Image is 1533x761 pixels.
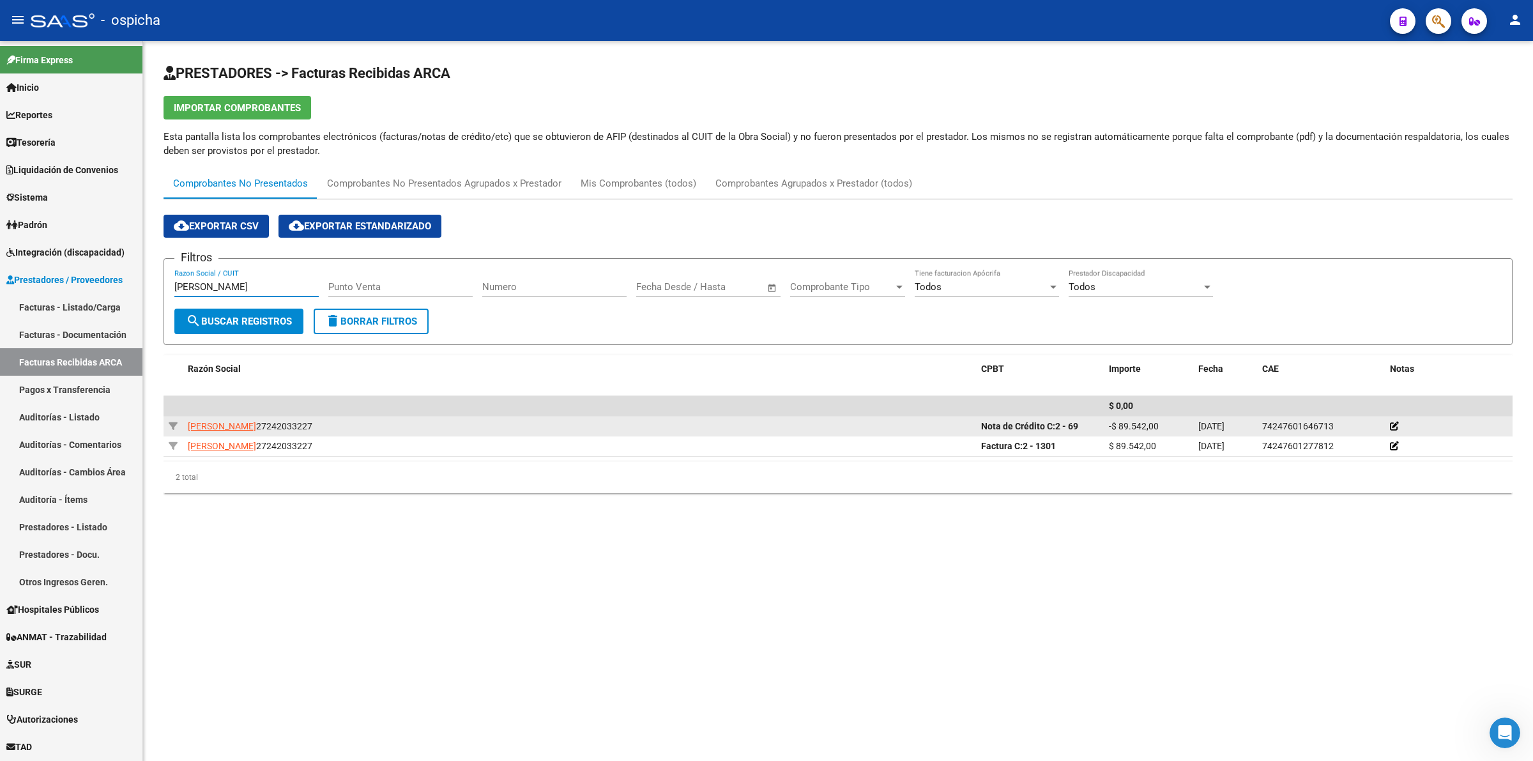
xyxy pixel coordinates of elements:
span: Integración (discapacidad) [6,245,125,259]
span: - ospicha [101,6,160,35]
span: Tesorería [6,135,56,150]
span: ANMAT - Trazabilidad [6,630,107,644]
div: 2 total [164,461,1513,493]
div: 27242033227 [188,419,971,434]
input: Fecha fin [699,281,761,293]
span: $ 89.542,00 [1109,441,1156,451]
div: 27242033227 [188,439,971,454]
button: Importar Comprobantes [164,96,311,119]
span: SURGE [6,685,42,699]
span: $ 0,00 [1109,401,1133,411]
span: Autorizaciones [6,712,78,726]
mat-icon: cloud_download [289,218,304,233]
datatable-header-cell: Notas [1385,355,1513,383]
mat-icon: search [186,313,201,328]
span: Prestadores / Proveedores [6,273,123,287]
mat-icon: person [1507,12,1523,27]
span: Buscar Registros [186,316,292,327]
span: CAE [1262,364,1279,374]
h3: Filtros [174,249,218,266]
span: Todos [915,281,942,293]
button: Borrar Filtros [314,309,429,334]
button: Exportar Estandarizado [278,215,441,238]
span: [DATE] [1198,421,1224,431]
p: Esta pantalla lista los comprobantes electrónicos (facturas/notas de crédito/etc) que se obtuvier... [164,130,1513,158]
span: -$ 89.542,00 [1109,421,1159,431]
mat-icon: delete [325,313,340,328]
span: Borrar Filtros [325,316,417,327]
span: Todos [1069,281,1095,293]
span: Razón Social [188,364,241,374]
iframe: Intercom live chat [1490,718,1520,748]
span: Hospitales Públicos [6,603,99,617]
span: 74247601277812 [1262,441,1334,451]
button: Exportar CSV [164,215,269,238]
button: Buscar Registros [174,309,303,334]
span: Nota de Crédito C: [981,421,1055,431]
span: Factura C: [981,441,1023,451]
span: SUR [6,657,31,672]
span: Sistema [6,190,48,204]
span: Exportar CSV [174,220,259,232]
span: [PERSON_NAME] [188,421,256,431]
div: Mis Comprobantes (todos) [581,176,696,190]
div: Comprobantes No Presentados Agrupados x Prestador [327,176,561,190]
span: Importar Comprobantes [174,102,301,114]
mat-icon: menu [10,12,26,27]
datatable-header-cell: Importe [1104,355,1193,383]
span: 74247601646713 [1262,421,1334,431]
strong: 2 - 69 [981,421,1078,431]
datatable-header-cell: CPBT [976,355,1104,383]
span: Inicio [6,81,39,95]
button: Open calendar [765,281,780,295]
datatable-header-cell: Razón Social [183,355,976,383]
mat-icon: cloud_download [174,218,189,233]
span: Notas [1390,364,1414,374]
span: Importe [1109,364,1141,374]
span: Exportar Estandarizado [289,220,431,232]
span: Liquidación de Convenios [6,163,118,177]
span: Firma Express [6,53,73,67]
datatable-header-cell: Fecha [1193,355,1257,383]
span: Fecha [1198,364,1223,374]
div: Comprobantes No Presentados [173,176,308,190]
span: Padrón [6,218,47,232]
span: [PERSON_NAME] [188,441,256,451]
span: Comprobante Tipo [790,281,894,293]
datatable-header-cell: CAE [1257,355,1385,383]
span: TAD [6,740,32,754]
input: Fecha inicio [636,281,688,293]
strong: 2 - 1301 [981,441,1056,451]
span: [DATE] [1198,441,1224,451]
span: CPBT [981,364,1004,374]
div: Comprobantes Agrupados x Prestador (todos) [715,176,912,190]
span: Reportes [6,108,52,122]
h2: PRESTADORES -> Facturas Recibidas ARCA [164,61,1513,86]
